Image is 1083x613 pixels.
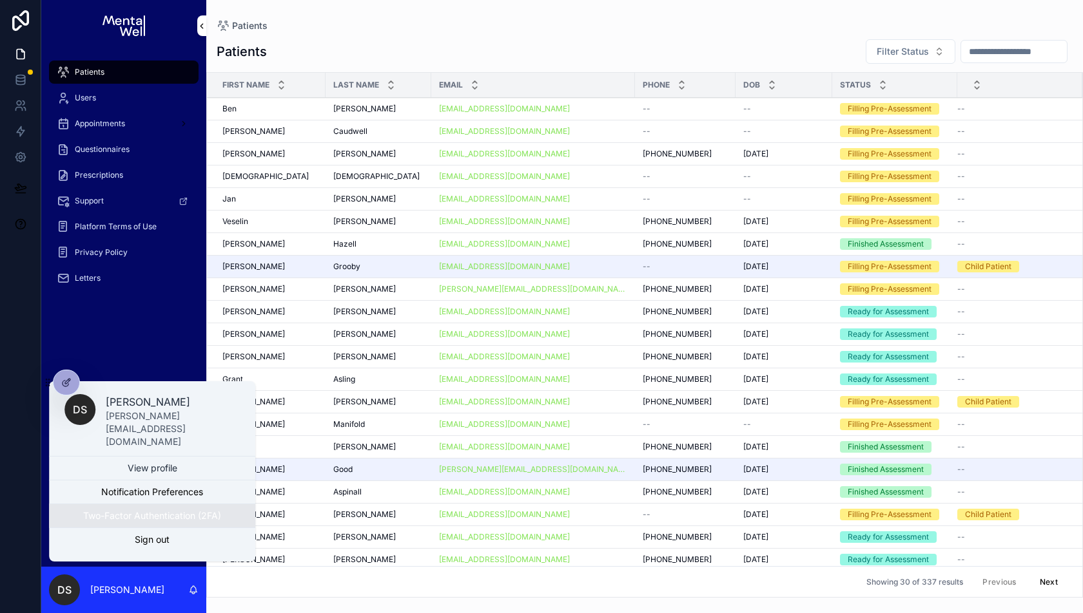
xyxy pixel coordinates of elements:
[643,374,728,384] a: [PHONE_NUMBER]
[333,419,424,429] a: Manifold
[439,397,627,407] a: [EMAIL_ADDRESS][DOMAIN_NAME]
[643,216,712,227] span: [PHONE_NUMBER]
[439,532,570,542] a: [EMAIL_ADDRESS][DOMAIN_NAME]
[333,352,424,362] a: [PERSON_NAME]
[840,441,950,453] a: Finished Assessment
[848,328,929,340] div: Ready for Assessment
[333,397,424,407] a: [PERSON_NAME]
[957,419,1067,429] a: --
[333,194,396,204] span: [PERSON_NAME]
[957,396,1067,408] a: Child Patient
[222,532,318,542] a: [PERSON_NAME]
[643,352,712,362] span: [PHONE_NUMBER]
[222,487,318,497] a: [PERSON_NAME]
[643,487,728,497] a: [PHONE_NUMBER]
[439,104,627,114] a: [EMAIL_ADDRESS][DOMAIN_NAME]
[957,126,965,137] span: --
[743,216,768,227] span: [DATE]
[957,194,1067,204] a: --
[222,104,318,114] a: Ben
[49,528,255,551] button: Sign out
[840,216,950,227] a: Filling Pre-Assessment
[965,509,1011,520] div: Child Patient
[848,103,932,115] div: Filling Pre-Assessment
[743,194,824,204] a: --
[743,352,768,362] span: [DATE]
[75,67,104,77] span: Patients
[439,374,570,384] a: [EMAIL_ADDRESS][DOMAIN_NAME]
[232,19,268,32] span: Patients
[439,487,627,497] a: [EMAIL_ADDRESS][DOMAIN_NAME]
[840,464,950,475] a: Finished Assessment
[333,442,396,452] span: [PERSON_NAME]
[743,397,824,407] a: [DATE]
[643,509,728,520] a: --
[643,284,712,294] span: [PHONE_NUMBER]
[333,397,396,407] span: [PERSON_NAME]
[222,284,285,294] span: [PERSON_NAME]
[222,374,318,384] a: Grant
[222,329,285,339] span: [PERSON_NAME]
[222,149,318,159] a: [PERSON_NAME]
[957,509,1067,520] a: Child Patient
[333,171,424,182] a: [DEMOGRAPHIC_DATA]
[965,261,1011,272] div: Child Patient
[439,306,570,317] a: [EMAIL_ADDRESS][DOMAIN_NAME]
[743,487,824,497] a: [DATE]
[957,261,1067,272] a: Child Patient
[439,194,627,204] a: [EMAIL_ADDRESS][DOMAIN_NAME]
[439,216,570,227] a: [EMAIL_ADDRESS][DOMAIN_NAME]
[840,419,950,430] a: Filling Pre-Assessment
[743,149,768,159] span: [DATE]
[439,419,627,429] a: [EMAIL_ADDRESS][DOMAIN_NAME]
[643,442,712,452] span: [PHONE_NUMBER]
[840,238,950,250] a: Finished Assessment
[848,148,932,160] div: Filling Pre-Assessment
[643,509,650,520] span: --
[743,464,824,475] a: [DATE]
[643,194,728,204] a: --
[49,480,255,504] button: Notification Preferences
[743,104,824,114] a: --
[848,306,929,317] div: Ready for Assessment
[848,531,929,543] div: Ready for Assessment
[957,104,965,114] span: --
[957,352,1067,362] a: --
[743,171,824,182] a: --
[840,373,950,385] a: Ready for Assessment
[643,487,712,497] span: [PHONE_NUMBER]
[840,328,950,340] a: Ready for Assessment
[333,239,424,249] a: Hazell
[743,126,751,137] span: --
[222,126,285,137] span: [PERSON_NAME]
[333,261,360,272] span: Grooby
[957,126,1067,137] a: --
[848,441,924,453] div: Finished Assessment
[439,397,570,407] a: [EMAIL_ADDRESS][DOMAIN_NAME]
[840,148,950,160] a: Filling Pre-Assessment
[333,464,353,475] span: Good
[333,149,424,159] a: [PERSON_NAME]
[643,104,650,114] span: --
[840,531,950,543] a: Ready for Assessment
[75,196,104,206] span: Support
[848,509,932,520] div: Filling Pre-Assessment
[439,149,627,159] a: [EMAIL_ADDRESS][DOMAIN_NAME]
[643,464,712,475] span: [PHONE_NUMBER]
[222,464,318,475] a: [PERSON_NAME]
[743,284,768,294] span: [DATE]
[743,194,751,204] span: --
[333,329,424,339] a: [PERSON_NAME]
[75,273,101,283] span: Letters
[333,239,356,249] span: Hazell
[957,239,1067,249] a: --
[957,239,965,249] span: --
[222,149,285,159] span: [PERSON_NAME]
[439,284,627,294] a: [PERSON_NAME][EMAIL_ADDRESS][DOMAIN_NAME]
[643,442,728,452] a: [PHONE_NUMBER]
[49,164,199,187] a: Prescriptions
[643,419,650,429] span: --
[333,149,396,159] span: [PERSON_NAME]
[222,284,318,294] a: [PERSON_NAME]
[333,306,396,317] span: [PERSON_NAME]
